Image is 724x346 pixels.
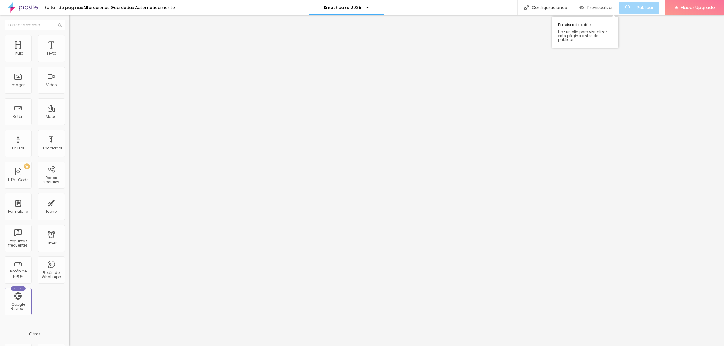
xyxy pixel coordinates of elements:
span: Hacer Upgrade [681,5,715,10]
div: Editor de paginas [41,5,83,10]
iframe: Editor [69,15,724,346]
div: Video [46,83,57,87]
img: view-1.svg [579,5,584,10]
div: Mapa [46,115,57,119]
div: Icono [46,209,57,214]
button: Publicar [619,2,659,14]
div: Botón [13,115,24,119]
div: Divisor [12,146,24,150]
img: Icone [58,23,62,27]
span: Haz un clic para visualizar esta página antes de publicar [558,30,612,42]
p: Smashcake 2025 [324,5,361,10]
button: Previsualizar [573,2,619,14]
div: Titulo [13,51,23,55]
img: Icone [524,5,529,10]
span: Previsualizar [587,5,613,10]
div: Redes sociales [39,176,63,184]
div: Preguntas frecuentes [6,239,30,248]
div: Imagen [11,83,26,87]
div: Espaciador [41,146,62,150]
div: HTML Code [8,178,28,182]
div: Nuevo [11,286,26,291]
input: Buscar elemento [5,20,65,30]
div: Alteraciones Guardadas Automáticamente [83,5,175,10]
div: Texto [46,51,56,55]
div: Timer [46,241,56,245]
div: Previsualización [552,17,618,48]
div: Botón de pago [6,269,30,278]
div: Google Reviews [6,302,30,311]
span: Publicar [637,5,653,10]
div: Formulario [8,209,28,214]
div: Botón do WhatsApp [39,271,63,279]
